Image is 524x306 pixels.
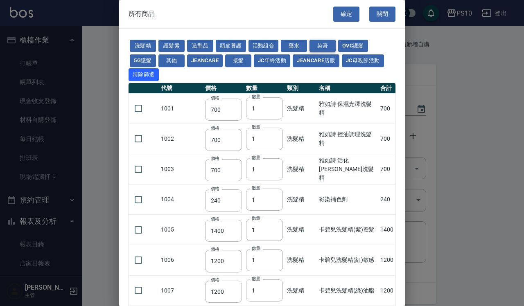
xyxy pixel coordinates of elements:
td: 卡碧兒洗髮精(綠)油脂 [317,275,378,306]
button: 洗髮精 [130,40,156,52]
td: 洗髮精 [285,93,317,124]
button: 接髮 [225,54,251,67]
button: 染膏 [309,40,336,52]
th: 名稱 [317,83,378,94]
td: 洗髮精 [285,215,317,245]
label: 數量 [252,276,260,282]
button: 造型品 [187,40,213,52]
label: 價格 [211,155,219,162]
button: 活動組合 [248,40,279,52]
td: 1003 [159,154,203,184]
button: 確定 [333,7,359,22]
span: 所有商品 [129,10,155,18]
td: 700 [378,124,395,154]
th: 代號 [159,83,203,94]
td: 1001 [159,93,203,124]
td: 洗髮精 [285,154,317,184]
td: 700 [378,154,395,184]
label: 價格 [211,277,219,283]
label: 價格 [211,216,219,222]
button: 清除篩選 [129,68,159,81]
button: JeanCare店販 [293,54,339,67]
td: 雅如詩 活化[PERSON_NAME]洗髮精 [317,154,378,184]
button: 關閉 [369,7,395,22]
button: 5G護髮 [130,54,156,67]
th: 數量 [244,83,285,94]
button: OVC護髮 [338,40,368,52]
button: 頭皮養護 [216,40,246,52]
td: 1007 [159,275,203,306]
td: 1400 [378,215,395,245]
th: 類別 [285,83,317,94]
label: 價格 [211,95,219,101]
th: 合計 [378,83,395,94]
td: 卡碧兒洗髮精(紅)敏感 [317,245,378,275]
td: 雅如詩 保濕光澤洗髮精 [317,93,378,124]
td: 240 [378,184,395,215]
label: 價格 [211,246,219,252]
button: JeanCare [187,54,223,67]
button: 護髮素 [158,40,185,52]
td: 洗髮精 [285,124,317,154]
button: JC年終活動 [254,54,290,67]
td: 洗髮精 [285,184,317,215]
label: 數量 [252,155,260,161]
td: 1005 [159,215,203,245]
th: 價格 [203,83,244,94]
td: 1200 [378,245,395,275]
td: 1004 [159,184,203,215]
label: 數量 [252,94,260,100]
button: JC母親節活動 [342,54,384,67]
label: 數量 [252,185,260,191]
td: 洗髮精 [285,245,317,275]
td: 卡碧兒洗髮精(紫)養髮 [317,215,378,245]
label: 價格 [211,186,219,192]
label: 數量 [252,124,260,130]
td: 1006 [159,245,203,275]
label: 數量 [252,215,260,221]
td: 700 [378,93,395,124]
button: 藥水 [281,40,307,52]
label: 價格 [211,125,219,131]
label: 數量 [252,245,260,252]
button: 其他 [158,54,185,67]
td: 雅如詩 控油調理洗髮精 [317,124,378,154]
td: 1002 [159,124,203,154]
td: 1200 [378,275,395,306]
td: 洗髮精 [285,275,317,306]
td: 彩染補色劑 [317,184,378,215]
